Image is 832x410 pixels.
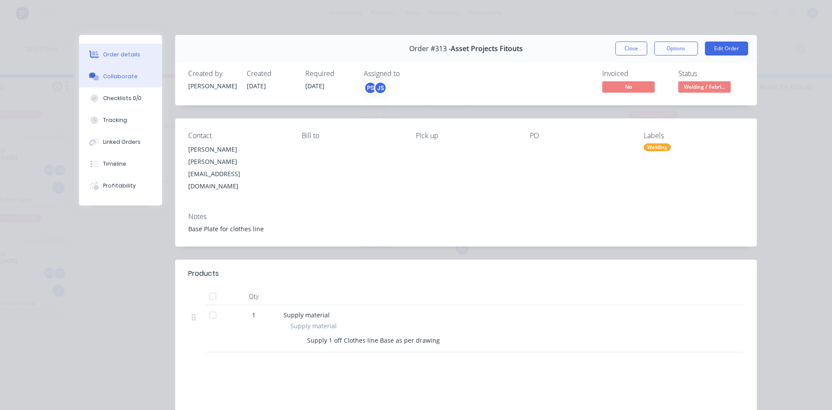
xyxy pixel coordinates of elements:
div: PO [530,132,630,140]
div: Profitability [103,182,136,190]
div: Pick up [416,132,516,140]
div: Linked Orders [103,138,141,146]
div: JS [374,81,387,94]
div: Checklists 0/0 [103,94,142,102]
div: Welding [644,143,671,151]
button: Tracking [79,109,162,131]
span: 1 [252,310,255,320]
div: Invoiced [602,69,668,78]
button: Welding / Fabri... [678,81,731,94]
div: Order details [103,51,140,59]
button: Profitability [79,175,162,197]
div: Contact [188,132,288,140]
div: Tracking [103,116,127,124]
div: Required [305,69,353,78]
button: Edit Order [705,42,748,56]
span: No [602,81,655,92]
span: Supply material [283,311,330,319]
button: Linked Orders [79,131,162,153]
div: PS [364,81,377,94]
div: Created by [188,69,236,78]
button: Collaborate [79,66,162,87]
div: [PERSON_NAME][EMAIL_ADDRESS][DOMAIN_NAME] [188,156,288,192]
span: Welding / Fabri... [678,81,731,92]
div: Base Plate for clothes line [188,224,744,233]
div: Bill to [302,132,402,140]
button: Order details [79,44,162,66]
div: Qty [228,288,280,305]
button: Timeline [79,153,162,175]
div: [PERSON_NAME] [188,81,236,90]
div: Labels [644,132,744,140]
button: PSJS [364,81,387,94]
div: Collaborate [103,73,138,80]
div: Timeline [103,160,126,168]
span: [DATE] [247,82,266,90]
span: Supply material [290,321,337,330]
button: Checklists 0/0 [79,87,162,109]
div: [PERSON_NAME][PERSON_NAME][EMAIL_ADDRESS][DOMAIN_NAME] [188,143,288,192]
div: Status [678,69,744,78]
div: Products [188,268,219,279]
span: Order #313 - [409,45,451,53]
div: Created [247,69,295,78]
span: Asset Projects Fitouts [451,45,523,53]
span: [DATE] [305,82,325,90]
button: Options [654,42,698,56]
button: Close [615,42,647,56]
div: Assigned to [364,69,451,78]
div: Supply 1 off Clothes line Base as per drawing [304,334,443,347]
div: [PERSON_NAME] [188,143,288,156]
div: Notes [188,212,744,221]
